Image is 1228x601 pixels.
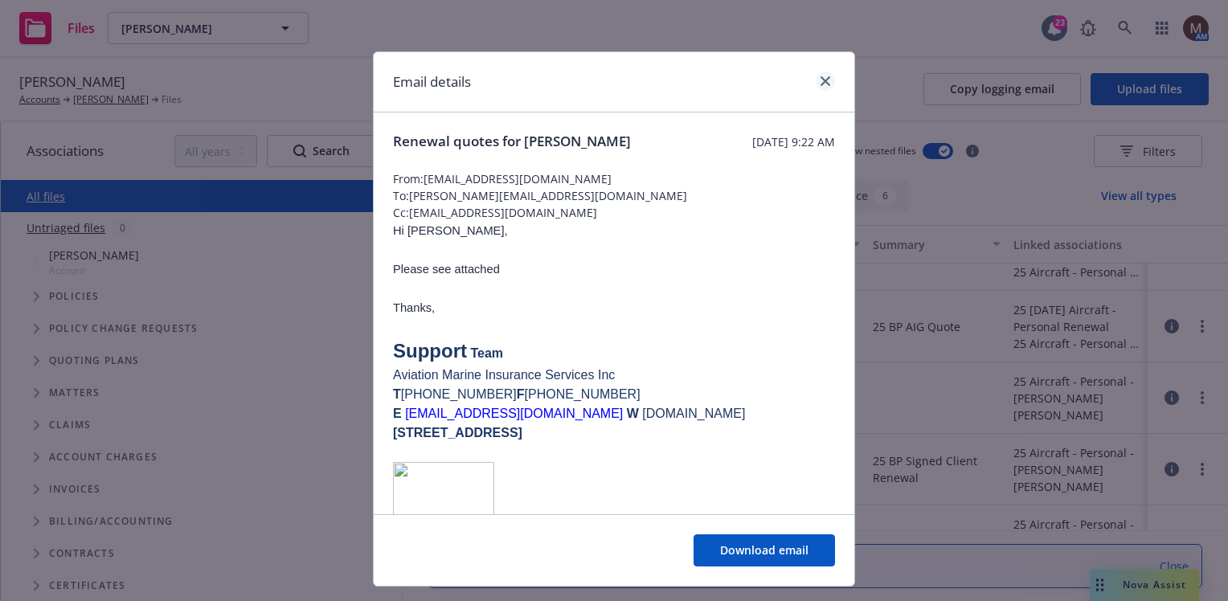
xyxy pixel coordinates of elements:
[393,462,494,534] img: image001.png@01DC20FE.52AF6280
[393,368,641,420] span: Aviation Marine Insurance Services Inc [PHONE_NUMBER] [PHONE_NUMBER]
[393,132,631,151] span: Renewal quotes for [PERSON_NAME]
[517,387,525,401] b: F
[393,407,402,420] b: E
[393,204,835,221] span: Cc: [EMAIL_ADDRESS][DOMAIN_NAME]
[816,72,835,91] a: close
[393,426,522,440] a: [STREET_ADDRESS]
[752,133,835,150] span: [DATE] 9:22 AM
[642,407,745,420] a: [DOMAIN_NAME]
[393,170,835,187] span: From: [EMAIL_ADDRESS][DOMAIN_NAME]
[393,263,500,276] span: Please see attached
[393,301,435,314] span: Thanks,
[393,387,401,401] b: T
[393,340,467,362] span: Support
[470,346,503,360] span: Team
[393,224,508,237] span: Hi [PERSON_NAME],
[393,187,835,204] span: To: [PERSON_NAME][EMAIL_ADDRESS][DOMAIN_NAME]
[694,534,835,566] button: Download email
[627,407,639,420] b: W
[720,542,808,558] span: Download email
[405,407,623,420] a: [EMAIL_ADDRESS][DOMAIN_NAME]
[393,72,471,92] h1: Email details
